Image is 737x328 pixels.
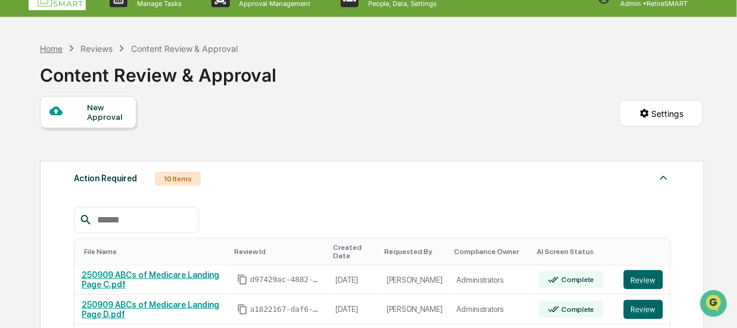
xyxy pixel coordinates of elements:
[119,202,144,211] span: Pylon
[74,171,137,186] div: Action Required
[41,91,195,103] div: Start new chat
[380,295,450,324] td: [PERSON_NAME]
[384,247,445,256] div: Toggle SortBy
[40,44,63,54] div: Home
[40,55,276,86] div: Content Review & Approval
[98,150,148,162] span: Attestations
[80,44,113,54] div: Reviews
[455,247,527,256] div: Toggle SortBy
[237,274,248,285] span: Copy Id
[86,151,96,160] div: 🗄️
[450,295,532,324] td: Administrators
[334,243,375,260] div: Toggle SortBy
[12,151,21,160] div: 🖐️
[329,265,380,295] td: [DATE]
[450,265,532,295] td: Administrators
[131,44,238,54] div: Content Review & Approval
[7,145,82,166] a: 🖐️Preclearance
[626,247,666,256] div: Toggle SortBy
[699,289,731,321] iframe: Open customer support
[624,300,663,319] button: Review
[329,295,380,324] td: [DATE]
[82,145,153,166] a: 🗄️Attestations
[250,275,322,284] span: d97429ac-4882-4fca-9627-df84493dc987
[559,305,595,314] div: Complete
[12,91,33,112] img: 1746055101610-c473b297-6a78-478c-a979-82029cc54cd1
[237,304,248,315] span: Copy Id
[12,174,21,183] div: 🔎
[24,172,75,184] span: Data Lookup
[84,247,225,256] div: Toggle SortBy
[7,168,80,189] a: 🔎Data Lookup
[84,201,144,211] a: Powered byPylon
[31,54,197,66] input: Clear
[87,103,127,122] div: New Approval
[559,276,595,284] div: Complete
[537,247,611,256] div: Toggle SortBy
[12,24,217,44] p: How can we help?
[155,172,201,186] div: 10 Items
[657,171,671,185] img: caret
[620,100,703,126] button: Settings
[235,247,324,256] div: Toggle SortBy
[203,94,217,109] button: Start new chat
[380,265,450,295] td: [PERSON_NAME]
[24,150,77,162] span: Preclearance
[624,270,663,289] button: Review
[41,103,151,112] div: We're available if you need us!
[250,305,322,314] span: a1822167-daf6-463d-bf48-4787f0b201c0
[82,270,219,289] a: 250909 ABCs of Medicare Landing Page C.pdf
[82,300,219,319] a: 250909 ABCs of Medicare Landing Page D.pdf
